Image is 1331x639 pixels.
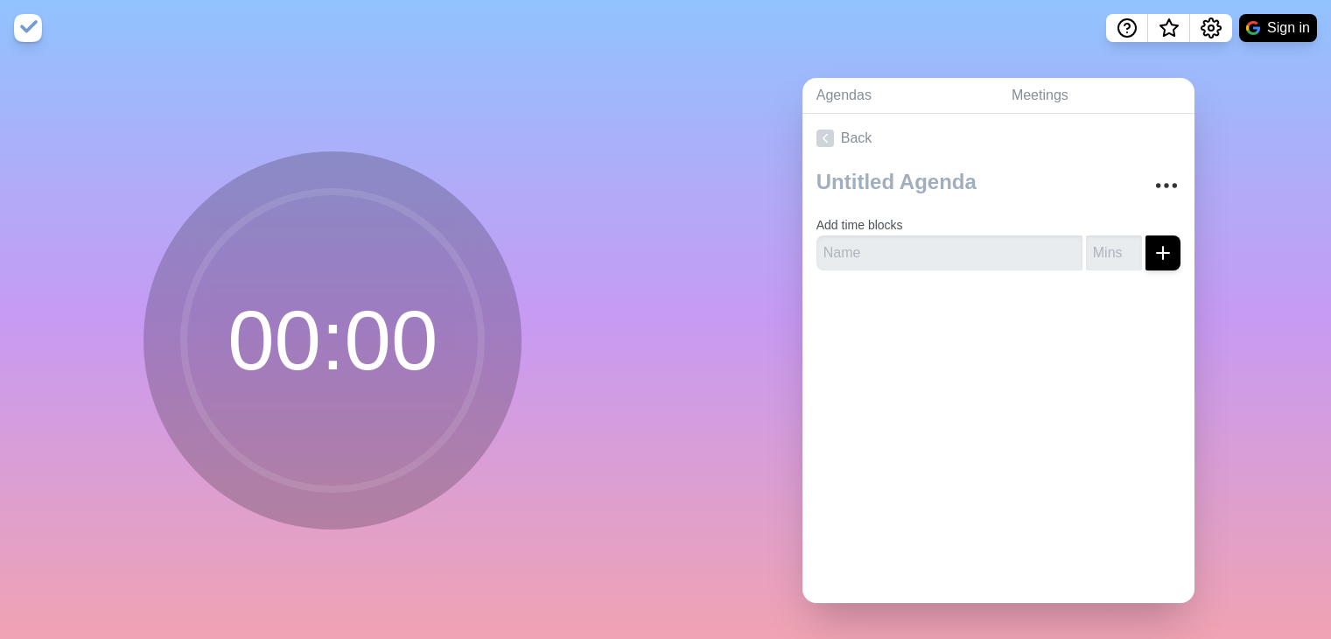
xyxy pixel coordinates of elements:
[802,78,998,114] a: Agendas
[1106,14,1148,42] button: Help
[998,78,1194,114] a: Meetings
[1239,14,1317,42] button: Sign in
[1246,21,1260,35] img: google logo
[1190,14,1232,42] button: Settings
[816,218,903,232] label: Add time blocks
[1149,168,1184,203] button: More
[1148,14,1190,42] button: What’s new
[802,114,1194,163] a: Back
[1086,235,1142,270] input: Mins
[816,235,1082,270] input: Name
[14,14,42,42] img: timeblocks logo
